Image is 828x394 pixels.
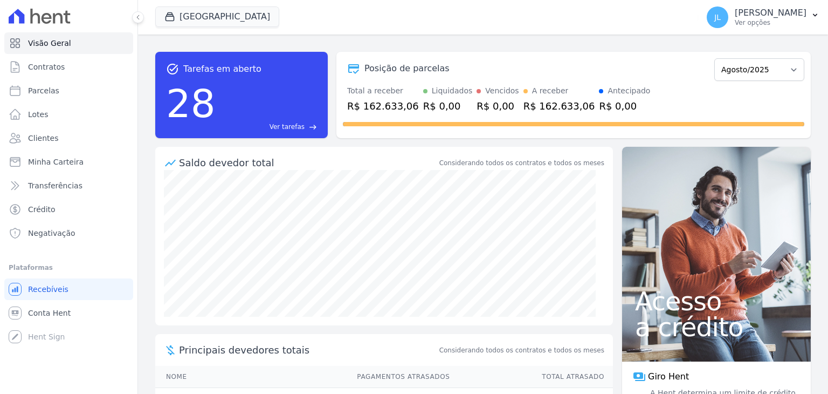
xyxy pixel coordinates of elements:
[4,199,133,220] a: Crédito
[4,278,133,300] a: Recebíveis
[28,62,65,72] span: Contratos
[28,109,49,120] span: Lotes
[4,32,133,54] a: Visão Geral
[364,62,450,75] div: Posição de parcelas
[28,284,68,295] span: Recebíveis
[220,122,317,132] a: Ver tarefas east
[635,314,798,340] span: a crédito
[735,18,806,27] p: Ver opções
[485,85,519,97] div: Vencidos
[309,123,317,131] span: east
[735,8,806,18] p: [PERSON_NAME]
[28,133,58,144] span: Clientes
[532,85,569,97] div: A receber
[155,366,237,388] th: Nome
[4,56,133,78] a: Contratos
[237,366,451,388] th: Pagamentos Atrasados
[270,122,305,132] span: Ver tarefas
[347,85,419,97] div: Total a receber
[28,38,71,49] span: Visão Geral
[166,63,179,76] span: task_alt
[432,85,473,97] div: Liquidados
[4,222,133,244] a: Negativação
[439,345,604,355] span: Considerando todos os contratos e todos os meses
[4,151,133,173] a: Minha Carteira
[698,2,828,32] button: JL [PERSON_NAME] Ver opções
[9,261,129,274] div: Plataformas
[423,99,473,113] div: R$ 0,00
[635,288,798,314] span: Acesso
[11,357,37,383] iframe: Intercom live chat
[608,85,650,97] div: Antecipado
[648,370,689,383] span: Giro Hent
[523,99,595,113] div: R$ 162.633,06
[4,80,133,101] a: Parcelas
[347,99,419,113] div: R$ 162.633,06
[183,63,261,76] span: Tarefas em aberto
[155,6,279,27] button: [GEOGRAPHIC_DATA]
[477,99,519,113] div: R$ 0,00
[28,308,71,318] span: Conta Hent
[4,127,133,149] a: Clientes
[599,99,650,113] div: R$ 0,00
[4,104,133,125] a: Lotes
[450,366,613,388] th: Total Atrasado
[714,13,721,21] span: JL
[28,204,56,215] span: Crédito
[179,343,437,357] span: Principais devedores totais
[4,175,133,196] a: Transferências
[28,228,75,239] span: Negativação
[28,157,84,167] span: Minha Carteira
[28,180,82,191] span: Transferências
[28,85,59,96] span: Parcelas
[4,302,133,324] a: Conta Hent
[166,76,216,132] div: 28
[439,158,604,168] div: Considerando todos os contratos e todos os meses
[179,155,437,170] div: Saldo devedor total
